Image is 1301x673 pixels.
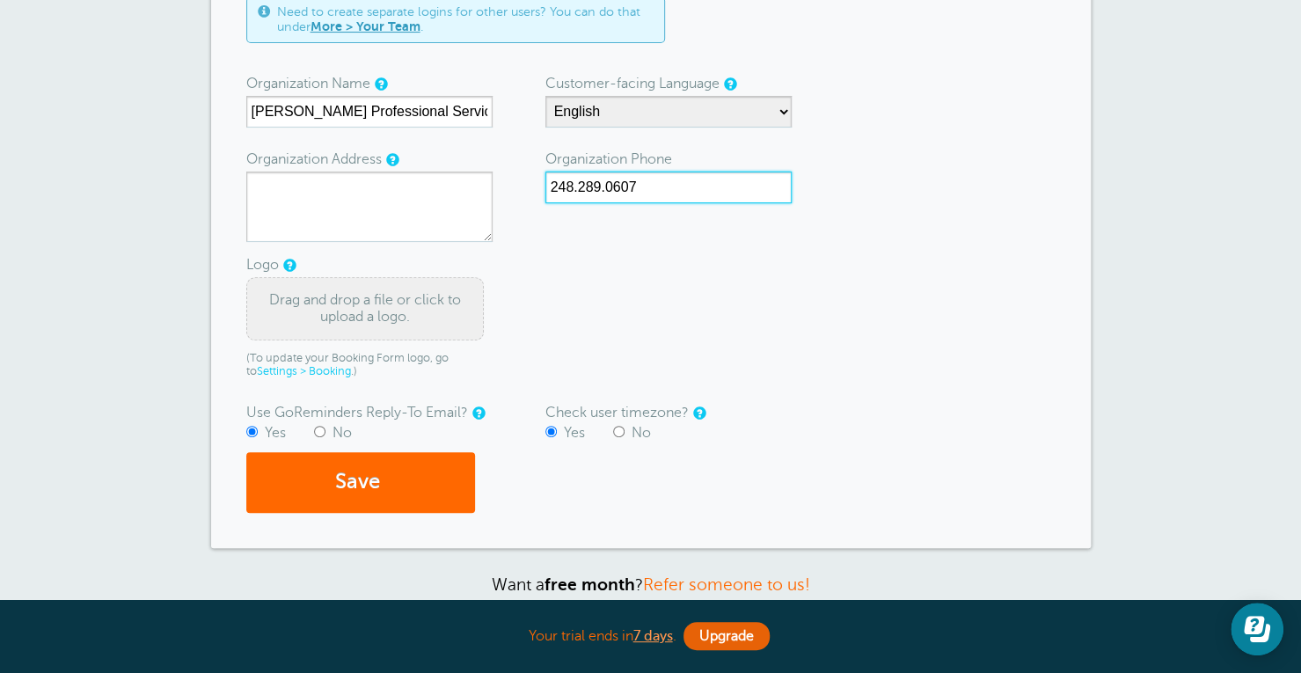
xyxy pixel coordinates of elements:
[246,277,484,340] div: Drag and drop a file or click to upload a logo.
[277,4,654,35] span: Need to create separate logins for other users? You can do that under .
[643,575,810,594] a: Refer someone to us!
[632,425,651,441] label: No
[545,145,672,173] label: Organization Phone
[545,69,720,98] label: Customer-facing Language
[472,407,483,419] a: When you send a reminder, a message blast, or a chat message to a customer via email, you can hav...
[564,425,585,441] label: Yes
[311,19,420,33] a: More > Your Team
[211,574,1091,595] p: Want a ?
[724,78,735,90] a: The customer-facing language is the language used for the parts of GoReminders your customers cou...
[246,145,382,173] label: Organization Address
[683,622,770,650] a: Upgrade
[375,78,385,90] a: This will be used as the 'From' name for email reminders and messages, and also in the unsubscrib...
[386,154,397,165] a: A physical address, where you can receive mail, is required to be included in any marketing email...
[246,452,475,513] button: Save
[246,399,468,427] label: Use GoReminders Reply-To Email?
[1231,603,1283,655] iframe: Resource center
[545,399,689,427] label: Check user timezone?
[246,251,279,279] label: Logo
[246,69,370,98] label: Organization Name
[257,365,351,377] a: Settings > Booking
[246,352,493,379] p: (To update your Booking Form logo, go to .)
[265,425,286,441] label: Yes
[333,425,352,441] label: No
[633,628,673,644] a: 7 days
[283,260,294,271] a: If you upload a logo here it will be added to your email reminders, email message blasts, and Rev...
[545,575,635,594] strong: free month
[211,618,1091,655] div: Your trial ends in .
